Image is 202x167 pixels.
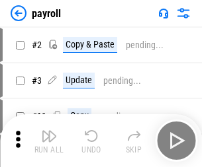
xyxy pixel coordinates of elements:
[11,5,26,21] img: Back
[103,76,141,86] div: pending...
[32,111,46,121] span: # 11
[100,112,138,121] div: pending...
[176,5,191,21] img: Settings menu
[63,37,117,53] div: Copy & Paste
[126,40,164,50] div: pending...
[32,40,42,50] span: # 2
[63,73,95,88] div: Update
[32,7,61,20] div: payroll
[68,108,91,124] div: Copy
[158,8,169,18] img: Support
[32,75,42,86] span: # 3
